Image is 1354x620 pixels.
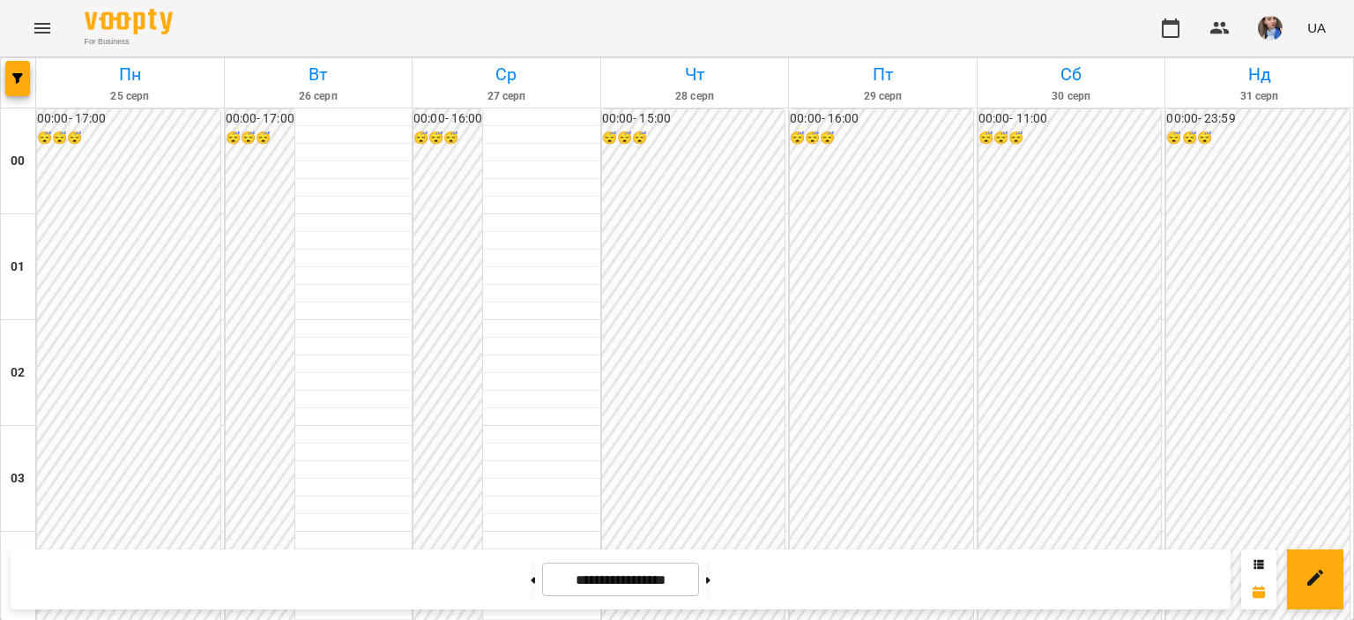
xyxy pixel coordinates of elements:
img: Voopty Logo [85,9,173,34]
h6: 02 [11,363,25,383]
h6: Сб [980,61,1163,88]
h6: 29 серп [792,88,974,105]
h6: 31 серп [1168,88,1350,105]
h6: 03 [11,469,25,489]
h6: 00:00 - 15:00 [602,109,785,129]
span: UA [1307,19,1326,37]
h6: 28 серп [604,88,786,105]
h6: Чт [604,61,786,88]
h6: 00:00 - 17:00 [37,109,220,129]
h6: 00:00 - 11:00 [978,109,1162,129]
h6: Ср [415,61,598,88]
h6: Пн [39,61,221,88]
button: UA [1300,11,1333,44]
h6: 00 [11,152,25,171]
img: 727e98639bf378bfedd43b4b44319584.jpeg [1258,16,1283,41]
h6: 30 серп [980,88,1163,105]
h6: Нд [1168,61,1350,88]
h6: 25 серп [39,88,221,105]
h6: 😴😴😴 [226,129,294,148]
h6: 26 серп [227,88,410,105]
h6: 00:00 - 17:00 [226,109,294,129]
h6: 😴😴😴 [602,129,785,148]
h6: 01 [11,258,25,277]
h6: 😴😴😴 [978,129,1162,148]
h6: Вт [227,61,410,88]
h6: 00:00 - 23:59 [1166,109,1350,129]
h6: 😴😴😴 [1166,129,1350,148]
h6: 😴😴😴 [790,129,973,148]
h6: Пт [792,61,974,88]
h6: 00:00 - 16:00 [790,109,973,129]
h6: 27 серп [415,88,598,105]
span: For Business [85,36,173,48]
h6: 00:00 - 16:00 [413,109,482,129]
h6: 😴😴😴 [413,129,482,148]
button: Menu [21,7,63,49]
h6: 😴😴😴 [37,129,220,148]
